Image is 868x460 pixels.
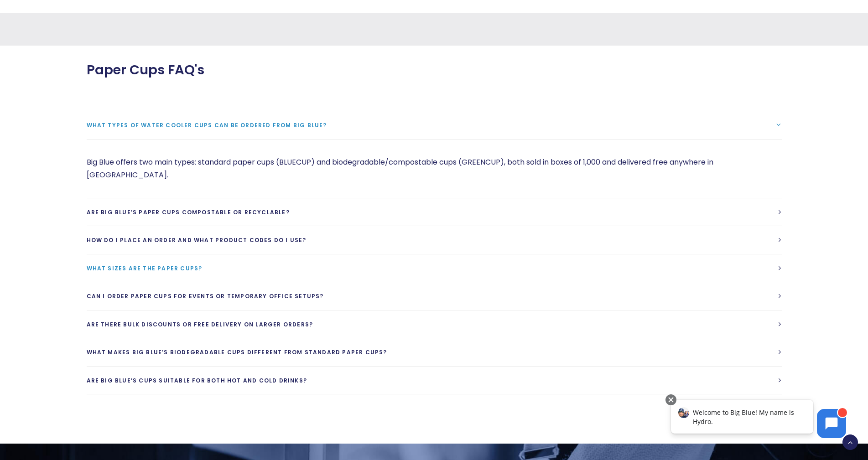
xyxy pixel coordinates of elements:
[87,254,782,282] a: What sizes are the paper cups?
[87,236,307,244] span: How do I place an order and what product codes do I use?
[87,226,782,254] a: How do I place an order and what product codes do I use?
[87,338,782,366] a: What makes Big Blue’s biodegradable cups different from standard paper cups?
[87,121,327,129] span: What types of water cooler cups can be ordered from Big Blue?
[87,320,313,328] span: Are there bulk discounts or free delivery on larger orders?
[87,198,782,226] a: Are Big Blue’s paper cups compostable or recyclable?
[87,62,204,78] span: Paper Cups FAQ's
[87,292,324,300] span: Can I order paper cups for events or temporary office setups?
[87,367,782,394] a: Are Big Blue’s cups suitable for both hot and cold drinks?
[87,208,290,216] span: Are Big Blue’s paper cups compostable or recyclable?
[87,264,203,272] span: What sizes are the paper cups?
[87,377,307,384] span: Are Big Blue’s cups suitable for both hot and cold drinks?
[661,393,855,447] iframe: Chatbot
[87,111,782,139] a: What types of water cooler cups can be ordered from Big Blue?
[87,348,387,356] span: What makes Big Blue’s biodegradable cups different from standard paper cups?
[87,282,782,310] a: Can I order paper cups for events or temporary office setups?
[87,156,782,181] p: Big Blue offers two main types: standard paper cups (BLUECUP) and biodegradable/compostable cups ...
[87,310,782,338] a: Are there bulk discounts or free delivery on larger orders?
